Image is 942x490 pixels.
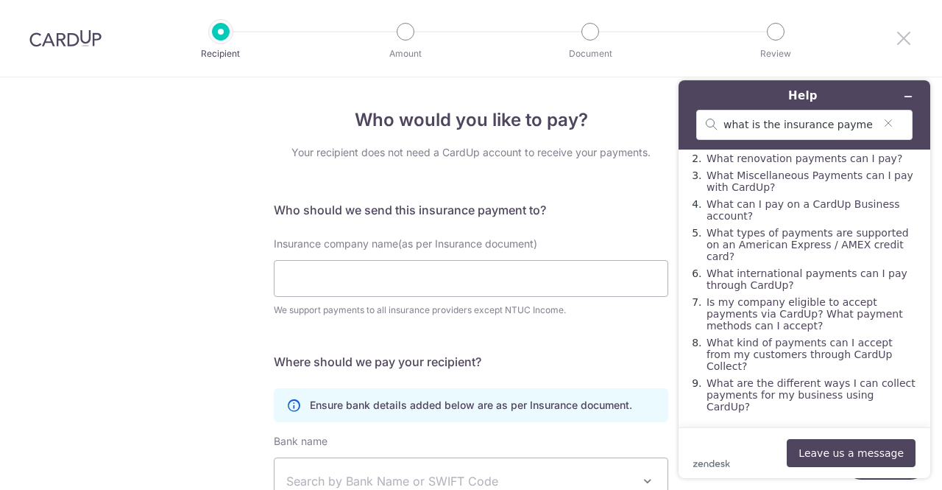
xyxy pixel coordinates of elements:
[29,29,102,47] img: CardUp
[274,237,537,250] span: Insurance company name(as per Insurance document)
[536,46,645,61] p: Document
[667,69,942,490] iframe: Find more information here
[351,46,460,61] p: Amount
[274,107,668,133] h4: Who would you like to pay?
[166,46,275,61] p: Recipient
[274,201,668,219] h5: Who should we send this insurance payment to?
[721,46,830,61] p: Review
[33,10,63,24] span: Help
[310,398,632,413] p: Ensure bank details added below are as per Insurance document.
[274,303,668,318] div: We support payments to all insurance providers except NTUC Income.
[286,472,632,490] span: Search by Bank Name or SWIFT Code
[274,434,327,449] label: Bank name
[274,353,668,371] h5: Where should we pay your recipient?
[274,145,668,160] div: Your recipient does not need a CardUp account to receive your payments.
